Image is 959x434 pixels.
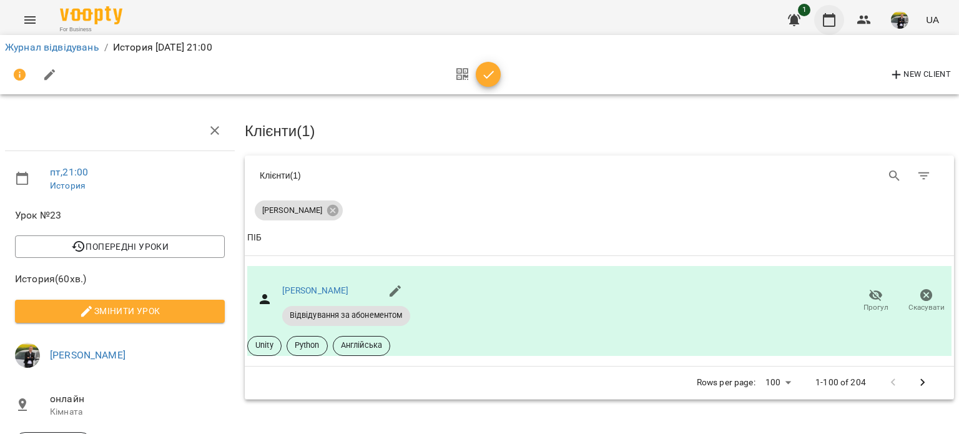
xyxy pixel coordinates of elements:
button: Скасувати [901,284,952,318]
a: [PERSON_NAME] [50,349,125,361]
div: [PERSON_NAME] [255,200,343,220]
span: Прогул [863,302,888,313]
p: Rows per page: [697,377,755,389]
p: История [DATE] 21:00 [113,40,212,55]
span: Скасувати [908,302,945,313]
button: Змінити урок [15,300,225,322]
span: Python [287,340,327,351]
a: История [50,180,86,190]
p: Кімната [50,406,225,418]
span: For Business [60,26,122,34]
div: Клієнти ( 1 ) [260,169,590,182]
li: / [104,40,108,55]
span: Англійська [333,340,390,351]
span: История ( 60 хв. ) [15,272,225,287]
div: 100 [760,373,795,392]
img: Voopty Logo [60,6,122,24]
span: Попередні уроки [25,239,215,254]
div: Sort [247,230,262,245]
button: Menu [15,5,45,35]
span: [PERSON_NAME] [255,205,330,216]
span: онлайн [50,392,225,407]
span: Урок №23 [15,208,225,223]
span: New Client [889,67,951,82]
a: пт , 21:00 [50,166,88,178]
span: Unity [248,340,281,351]
span: Змінити урок [25,303,215,318]
button: Прогул [850,284,901,318]
a: Журнал відвідувань [5,41,99,53]
h3: Клієнти ( 1 ) [245,123,954,139]
span: 1 [798,4,810,16]
span: ПІБ [247,230,952,245]
nav: breadcrumb [5,40,954,55]
button: Попередні уроки [15,235,225,258]
button: Next Page [908,368,938,398]
button: Search [880,161,910,191]
p: 1-100 of 204 [815,377,866,389]
button: Фільтр [909,161,939,191]
button: New Client [886,65,954,85]
img: a92d573242819302f0c564e2a9a4b79e.jpg [15,343,40,368]
span: UA [926,13,939,26]
span: Відвідування за абонементом [282,310,410,321]
img: a92d573242819302f0c564e2a9a4b79e.jpg [891,11,908,29]
div: ПІБ [247,230,262,245]
div: Table Toolbar [245,155,954,195]
button: UA [921,8,944,31]
a: [PERSON_NAME] [282,285,349,295]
